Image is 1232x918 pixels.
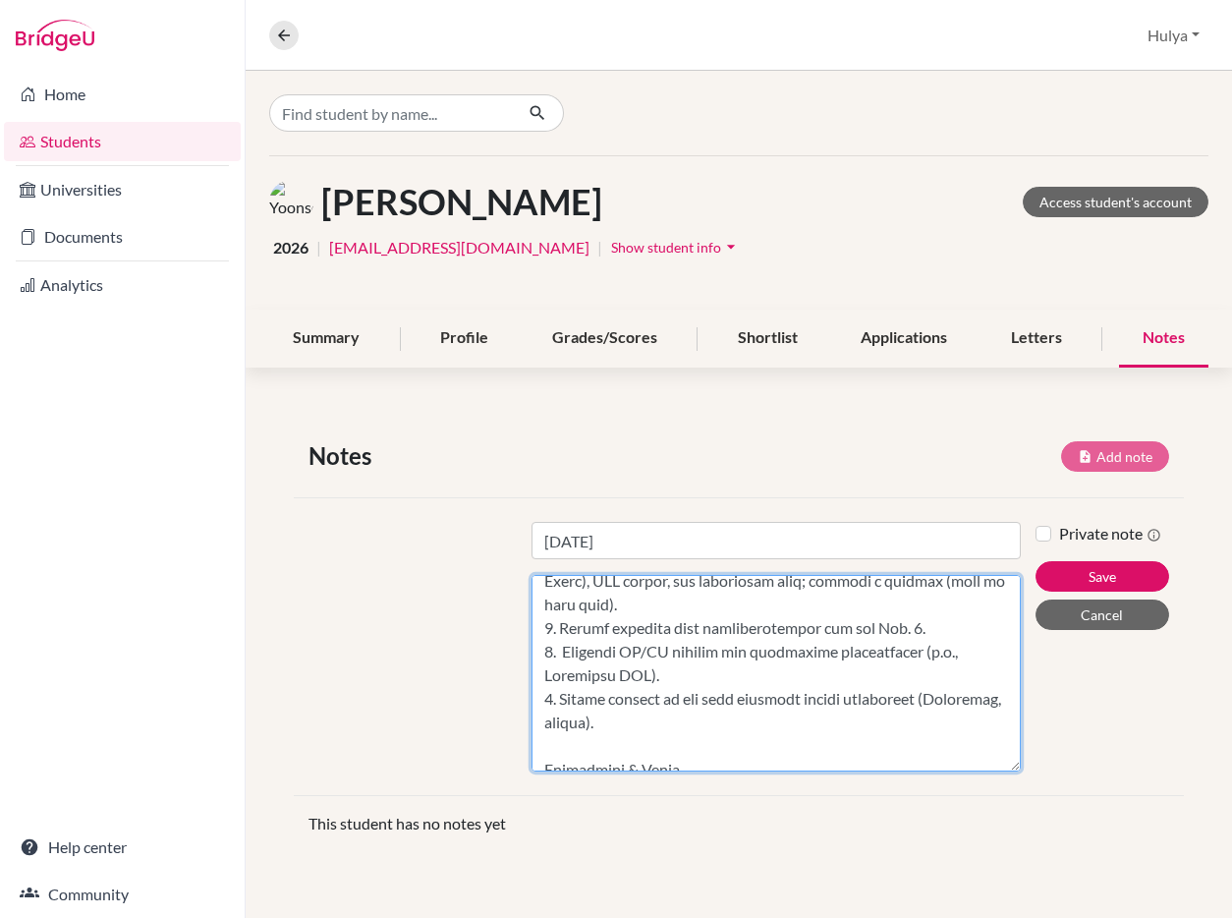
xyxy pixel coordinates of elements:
button: Cancel [1036,600,1169,630]
span: 2026 [273,236,308,259]
a: Students [4,122,241,161]
img: Yoonseo Eom's avatar [269,180,313,224]
span: | [316,236,321,259]
label: Private note [1059,522,1161,545]
h1: [PERSON_NAME] [321,181,602,223]
button: Save [1036,561,1169,592]
a: Help center [4,828,241,867]
div: Profile [417,310,512,368]
div: Shortlist [714,310,821,368]
a: Access student's account [1023,187,1208,217]
input: Note title (required) [532,522,1022,559]
a: [EMAIL_ADDRESS][DOMAIN_NAME] [329,236,589,259]
i: arrow_drop_down [721,237,741,257]
button: Hulya [1139,17,1208,54]
div: Grades/Scores [529,310,681,368]
a: Universities [4,170,241,209]
div: Applications [837,310,971,368]
input: Find student by name... [269,94,513,132]
div: Summary [269,310,383,368]
a: Analytics [4,265,241,305]
span: Notes [308,438,379,474]
a: Documents [4,217,241,257]
span: Show student info [611,239,721,256]
a: Home [4,75,241,114]
a: Community [4,875,241,914]
div: This student has no notes yet [294,812,1184,835]
img: Bridge-U [16,20,94,51]
button: Add note [1061,441,1169,472]
div: Letters [987,310,1086,368]
button: Show student infoarrow_drop_down [610,232,742,262]
div: Notes [1119,310,1208,368]
span: | [597,236,602,259]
